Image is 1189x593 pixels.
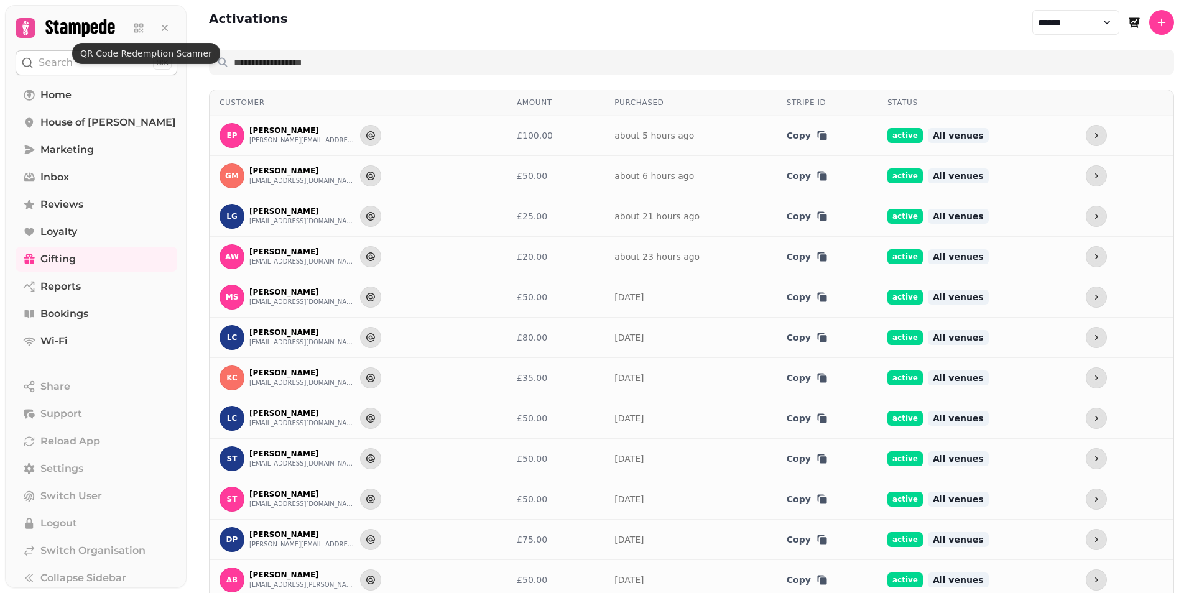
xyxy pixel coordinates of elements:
span: All venues [928,330,989,345]
button: more [1086,489,1107,510]
button: Send to [360,125,381,146]
button: Send to [360,246,381,267]
button: Copy [787,251,828,263]
button: Reload App [16,429,177,454]
button: [EMAIL_ADDRESS][DOMAIN_NAME] [249,176,355,186]
span: Inbox [40,170,69,185]
button: Copy [787,129,828,142]
button: more [1086,529,1107,550]
a: Wi-Fi [16,329,177,354]
span: active [887,209,923,224]
span: ST [227,495,238,503]
button: Send to [360,489,381,510]
span: Home [40,88,72,103]
button: [EMAIL_ADDRESS][PERSON_NAME][DOMAIN_NAME] [249,580,355,590]
button: [EMAIL_ADDRESS][DOMAIN_NAME] [249,216,355,226]
p: [PERSON_NAME] [249,126,355,136]
a: about 23 hours ago [614,252,700,262]
span: active [887,168,923,183]
button: more [1086,367,1107,388]
span: Settings [40,461,83,476]
button: Collapse Sidebar [16,566,177,591]
span: active [887,330,923,345]
span: All venues [928,249,989,264]
div: Stripe ID [787,98,867,108]
div: £35.00 [517,372,594,384]
button: more [1086,327,1107,348]
span: GM [225,172,239,180]
span: Reload App [40,434,100,449]
span: Logout [40,516,77,531]
button: [PERSON_NAME][EMAIL_ADDRESS][DOMAIN_NAME] [249,540,355,549]
button: Send to [360,367,381,388]
span: All venues [928,411,989,426]
span: Gifting [40,252,76,267]
button: [PERSON_NAME][EMAIL_ADDRESS][PERSON_NAME][DOMAIN_NAME] [249,136,355,145]
button: Copy [787,493,828,505]
p: [PERSON_NAME] [249,206,355,216]
span: All venues [928,451,989,466]
p: [PERSON_NAME] [249,287,355,297]
span: ST [227,454,238,463]
button: more [1086,206,1107,227]
button: Copy [787,291,828,303]
div: QR Code Redemption Scanner [72,43,220,64]
div: Purchased [614,98,767,108]
span: All venues [928,128,989,143]
span: active [887,451,923,466]
div: £100.00 [517,129,594,142]
a: [DATE] [614,333,644,342]
span: All venues [928,290,989,305]
a: Loyalty [16,219,177,244]
button: Send to [360,448,381,469]
button: Support [16,402,177,426]
a: Bookings [16,301,177,326]
p: [PERSON_NAME] [249,530,355,540]
p: [PERSON_NAME] [249,489,355,499]
a: [DATE] [614,454,644,464]
a: Reports [16,274,177,299]
span: All venues [928,532,989,547]
div: £80.00 [517,331,594,344]
span: All venues [928,370,989,385]
button: Copy [787,372,828,384]
a: Reviews [16,192,177,217]
span: Support [40,407,82,421]
span: LC [227,333,237,342]
button: Send to [360,569,381,591]
button: Copy [787,533,828,546]
button: [EMAIL_ADDRESS][DOMAIN_NAME] [249,378,355,388]
span: DP [226,535,238,544]
span: active [887,128,923,143]
p: [PERSON_NAME] [249,328,355,338]
button: more [1086,448,1107,469]
a: [DATE] [614,575,644,585]
span: Kc [226,374,238,382]
span: active [887,370,923,385]
button: more [1086,246,1107,267]
a: [DATE] [614,535,644,545]
a: Inbox [16,165,177,190]
span: Switch Organisation [40,543,146,558]
a: about 5 hours ago [614,131,694,140]
span: All venues [928,168,989,183]
button: Send to [360,206,381,227]
div: £20.00 [517,251,594,263]
button: [EMAIL_ADDRESS][DOMAIN_NAME] [249,257,355,267]
h2: Activations [209,10,288,35]
button: Copy [787,210,828,223]
a: about 6 hours ago [614,171,694,181]
button: more [1086,569,1107,591]
button: Send to [360,165,381,186]
button: Search⌘K [16,50,177,75]
a: [DATE] [614,292,644,302]
span: LC [227,414,237,423]
a: House of [PERSON_NAME] [16,110,177,135]
span: active [887,492,923,507]
p: [PERSON_NAME] [249,408,355,418]
span: MS [226,293,239,301]
span: Reviews [40,197,83,212]
p: [PERSON_NAME] [249,368,355,378]
span: active [887,249,923,264]
div: £75.00 [517,533,594,546]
